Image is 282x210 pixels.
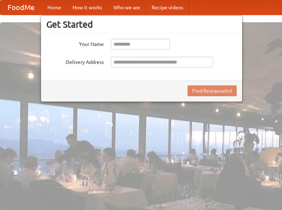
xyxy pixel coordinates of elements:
[46,39,104,48] label: Your Name
[188,85,237,96] button: Find Restaurants!
[46,57,104,66] label: Delivery Address
[46,19,237,30] h3: Get Started
[0,0,42,15] a: FoodMe
[42,0,67,15] a: Home
[67,0,108,15] a: How it works
[108,0,146,15] a: Who we are
[146,0,189,15] a: Recipe videos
